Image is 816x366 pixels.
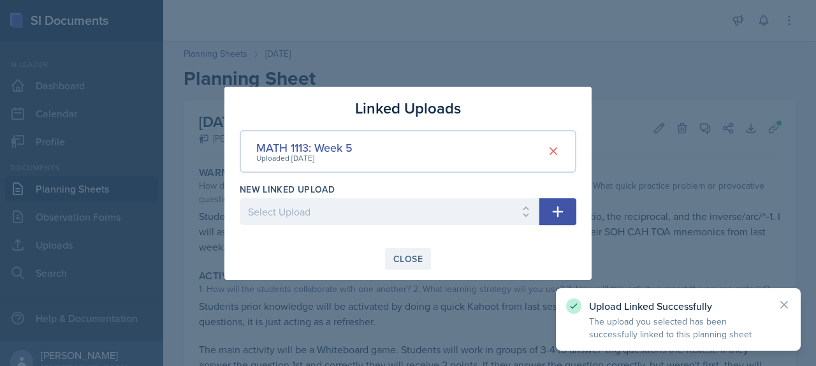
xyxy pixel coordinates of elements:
[589,315,768,340] p: The upload you selected has been successfully linked to this planning sheet
[393,254,423,264] div: Close
[589,300,768,312] p: Upload Linked Successfully
[256,139,353,156] div: MATH 1113: Week 5
[240,183,335,196] label: New Linked Upload
[385,248,431,270] button: Close
[355,97,461,120] h3: Linked Uploads
[256,152,353,164] div: Uploaded [DATE]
